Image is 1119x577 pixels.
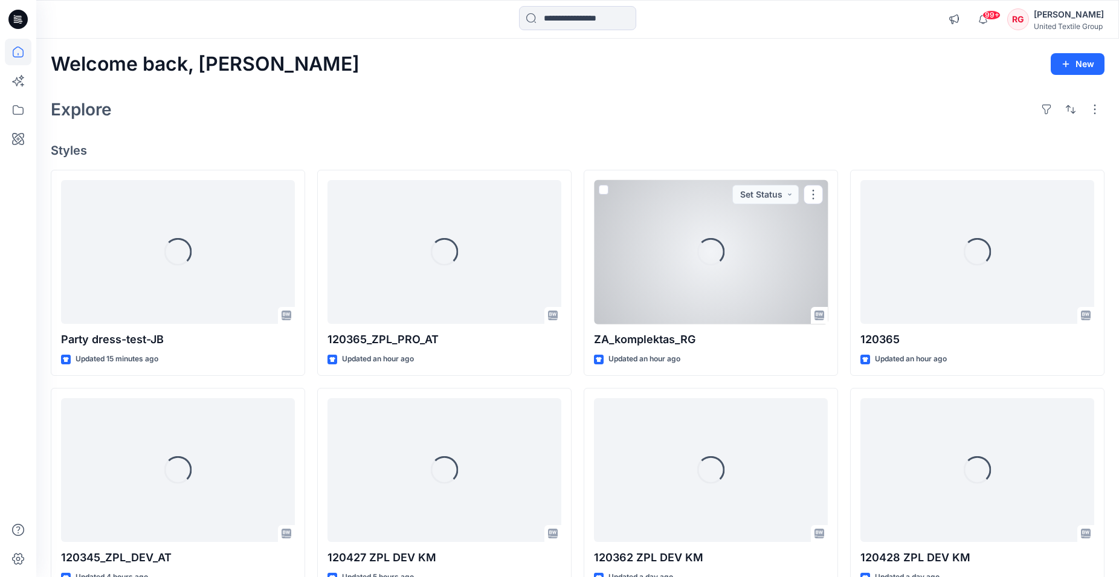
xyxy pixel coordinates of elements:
p: Updated an hour ago [608,353,680,366]
p: 120362 ZPL DEV KM [594,549,828,566]
div: [PERSON_NAME] [1034,7,1104,22]
h2: Explore [51,100,112,119]
p: 120427 ZPL DEV KM [327,549,561,566]
button: New [1051,53,1104,75]
p: Updated an hour ago [875,353,947,366]
div: United Textile Group [1034,22,1104,31]
div: RG [1007,8,1029,30]
p: ZA_komplektas_RG [594,331,828,348]
p: 120428 ZPL DEV KM [860,549,1094,566]
p: Party dress-test-JB [61,331,295,348]
span: 99+ [982,10,1001,20]
p: Updated 15 minutes ago [76,353,158,366]
p: 120365_ZPL_PRO_AT [327,331,561,348]
p: 120345_ZPL_DEV_AT [61,549,295,566]
p: Updated an hour ago [342,353,414,366]
p: 120365 [860,331,1094,348]
h4: Styles [51,143,1104,158]
h2: Welcome back, [PERSON_NAME] [51,53,360,76]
